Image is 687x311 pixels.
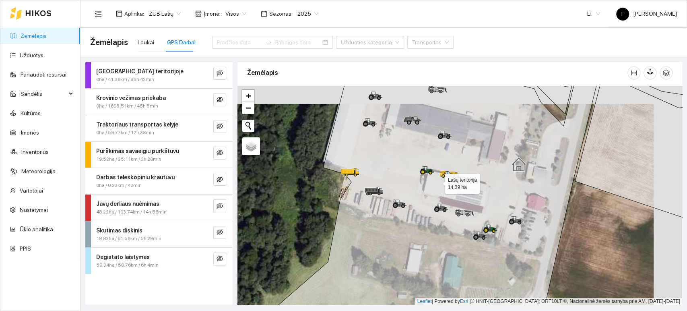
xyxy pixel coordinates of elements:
span: swap-right [266,39,272,46]
span: − [246,103,251,113]
span: eye-invisible [217,123,223,131]
a: Ūkio analitika [20,226,53,232]
a: PPIS [20,245,31,252]
a: Vartotojai [20,187,43,194]
strong: Purškimas savaeigiu purkštuvu [96,148,179,154]
span: eye-invisible [217,176,223,184]
div: GPS Darbai [167,38,196,47]
strong: Krovinio vežimas priekaba [96,95,166,101]
span: 0ha / 41.39km / 95h 42min [96,76,154,83]
span: 0ha / 0.23km / 42min [96,182,142,189]
a: Zoom in [242,90,254,102]
input: Pradžios data [217,38,262,47]
div: | Powered by © HNIT-[GEOGRAPHIC_DATA]; ORT10LT ©, Nacionalinė žemės tarnyba prie AM, [DATE]-[DATE] [415,298,682,305]
a: Įmonės [21,129,39,136]
button: menu-fold [90,6,106,22]
a: Panaudoti resursai [21,71,66,78]
span: + [246,91,251,101]
span: eye-invisible [217,70,223,77]
button: eye-invisible [213,199,226,212]
strong: Degistato laistymas [96,254,150,260]
button: eye-invisible [213,253,226,265]
span: Sandėlis [21,86,66,102]
span: 19.52ha / 35.11km / 2h 28min [96,155,161,163]
strong: Javų derliaus nuėmimas [96,201,159,207]
span: L [621,8,624,21]
button: eye-invisible [213,93,226,106]
span: ŽŪB Lašų [149,8,181,20]
div: Javų derliaus nuėmimas48.22ha / 103.74km / 14h 56mineye-invisible [85,195,233,221]
span: LT [587,8,600,20]
strong: Darbas teleskopiniu krautuvu [96,174,175,180]
div: Laukai [138,38,154,47]
a: Žemėlapis [21,33,47,39]
span: shop [195,10,202,17]
input: Pabaigos data [275,38,321,47]
span: column-width [628,70,640,76]
button: Initiate a new search [242,120,254,132]
button: column-width [627,66,640,79]
a: Esri [460,299,468,304]
a: Leaflet [417,299,432,304]
div: Purškimas savaeigiu purkštuvu19.52ha / 35.11km / 2h 28mineye-invisible [85,142,233,168]
span: 48.22ha / 103.74km / 14h 56min [96,208,167,216]
span: layout [116,10,122,17]
div: [GEOGRAPHIC_DATA] teritorijoje0ha / 41.39km / 95h 42mineye-invisible [85,62,233,88]
div: Degistato laistymas50.34ha / 58.76km / 6h 4mineye-invisible [85,248,233,274]
span: eye-invisible [217,203,223,210]
span: 18.83ha / 61.59km / 5h 28min [96,235,161,243]
span: Visos [225,8,246,20]
button: eye-invisible [213,67,226,80]
div: Žemėlapis [247,61,627,84]
button: eye-invisible [213,147,226,160]
span: eye-invisible [217,255,223,263]
span: to [266,39,272,46]
span: [PERSON_NAME] [616,10,677,17]
span: Žemėlapis [90,36,128,49]
strong: [GEOGRAPHIC_DATA] teritorijoje [96,68,184,75]
span: 0ha / 59.77km / 12h 38min [96,129,154,137]
span: calendar [261,10,267,17]
div: Traktoriaus transportas kelyje0ha / 59.77km / 12h 38mineye-invisible [85,115,233,141]
a: Užduotys [20,52,43,58]
a: Zoom out [242,102,254,114]
span: Sezonas : [269,9,293,18]
span: Įmonė : [204,9,221,18]
a: Nustatymai [20,207,48,213]
a: Inventorius [21,149,49,155]
button: eye-invisible [213,173,226,186]
a: Kultūros [21,110,41,116]
span: Aplinka : [124,9,144,18]
button: eye-invisible [213,226,226,239]
span: 0ha / 1605.51km / 45h 5min [96,102,158,110]
div: Skutimas diskinis18.83ha / 61.59km / 5h 28mineye-invisible [85,221,233,247]
a: Layers [242,137,260,155]
span: eye-invisible [217,149,223,157]
div: Darbas teleskopiniu krautuvu0ha / 0.23km / 42mineye-invisible [85,168,233,194]
div: Krovinio vežimas priekaba0ha / 1605.51km / 45h 5mineye-invisible [85,89,233,115]
strong: Traktoriaus transportas kelyje [96,121,178,128]
span: | [470,299,471,304]
a: Meteorologija [21,168,56,174]
span: eye-invisible [217,96,223,104]
span: 2025 [297,8,318,20]
span: 50.34ha / 58.76km / 6h 4min [96,261,159,269]
button: eye-invisible [213,120,226,133]
strong: Skutimas diskinis [96,227,142,234]
span: menu-fold [95,10,102,17]
span: eye-invisible [217,229,223,236]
